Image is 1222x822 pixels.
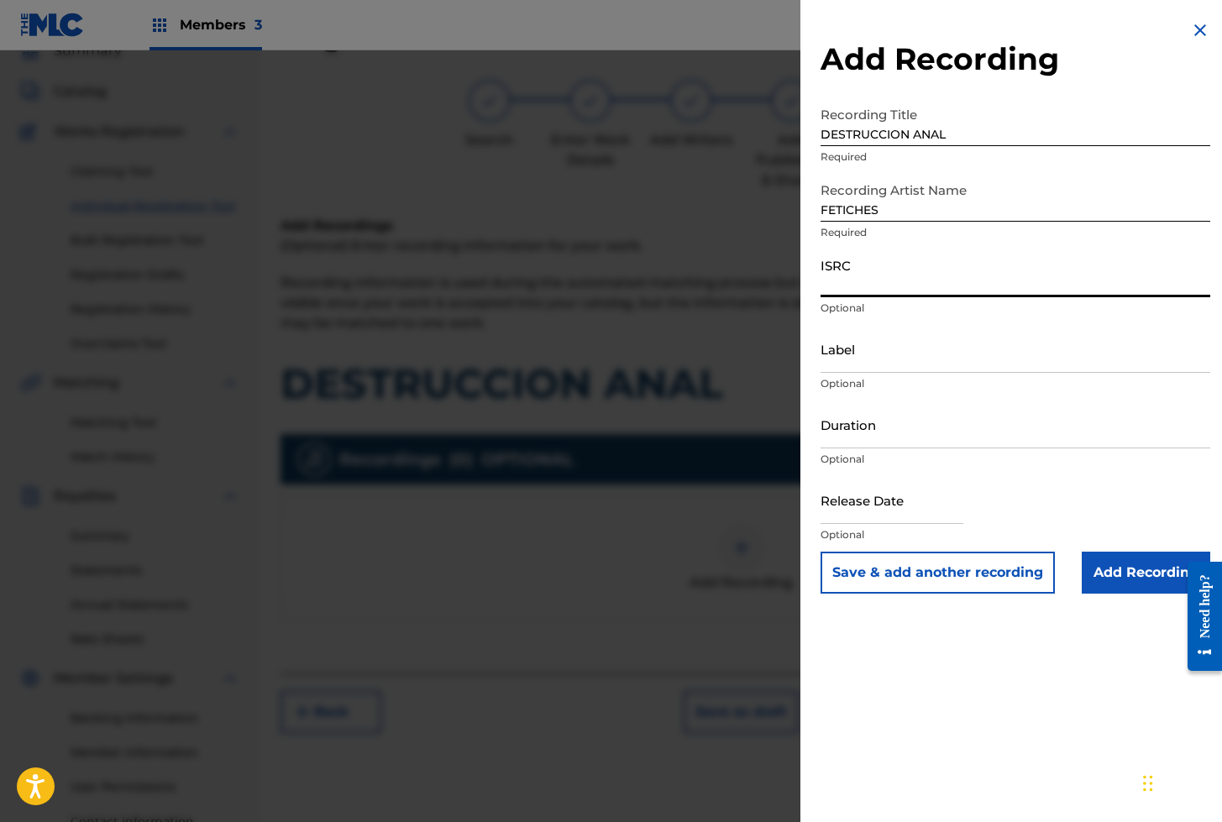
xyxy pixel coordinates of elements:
[821,225,1210,240] p: Required
[20,13,85,37] img: MLC Logo
[821,301,1210,316] p: Optional
[1175,549,1222,684] iframe: Resource Center
[254,17,262,33] span: 3
[1082,552,1210,594] input: Add Recording
[821,40,1210,78] h2: Add Recording
[821,376,1210,391] p: Optional
[821,149,1210,165] p: Required
[821,552,1055,594] button: Save & add another recording
[1138,741,1222,822] iframe: Chat Widget
[821,527,1210,542] p: Optional
[821,452,1210,467] p: Optional
[149,15,170,35] img: Top Rightsholders
[1143,758,1153,809] div: Drag
[180,15,262,34] span: Members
